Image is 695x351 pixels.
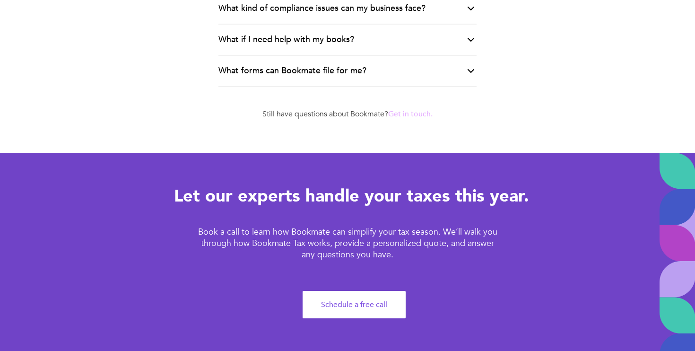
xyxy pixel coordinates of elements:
a: Get in touch. [388,109,433,119]
div: What if I need help with my books? [218,34,354,45]
p: Book a call to learn how Bookmate can simplify your tax season. We’ll walk you through how Bookma... [197,227,498,261]
h2: Let our experts handle your taxes this year. [174,186,521,207]
div: What forms can Bookmate file for me? [218,65,366,77]
div: Still have questions about Bookmate? [77,108,618,120]
a: Schedule a free call [303,291,406,318]
div: What kind of compliance issues can my business face? [218,3,426,14]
